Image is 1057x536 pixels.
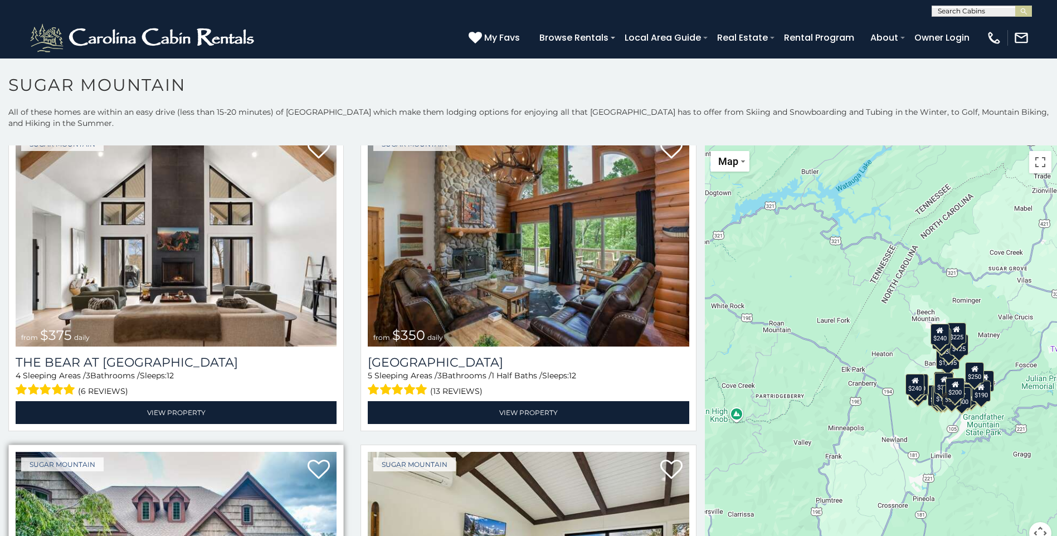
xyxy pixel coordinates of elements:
h3: Grouse Moor Lodge [368,355,689,370]
a: Owner Login [909,28,975,47]
span: daily [427,333,443,342]
span: 3 [437,371,442,381]
img: mail-regular-white.png [1014,30,1029,46]
a: My Favs [469,31,523,45]
a: Add to favorites [308,138,330,162]
div: Sleeping Areas / Bathrooms / Sleeps: [368,370,689,398]
div: $225 [947,323,966,344]
a: View Property [368,401,689,424]
h3: The Bear At Sugar Mountain [16,355,337,370]
div: $190 [934,372,953,393]
div: $200 [946,378,965,399]
span: My Favs [484,31,520,45]
a: Local Area Guide [619,28,707,47]
div: $125 [949,334,968,355]
span: $350 [392,327,425,343]
a: Sugar Mountain [21,457,104,471]
span: 5 [368,371,372,381]
a: About [865,28,904,47]
img: phone-regular-white.png [986,30,1002,46]
span: (13 reviews) [430,384,483,398]
span: 3 [86,371,90,381]
a: Grouse Moor Lodge from $350 daily [368,131,689,347]
span: 1 Half Baths / [491,371,542,381]
span: 4 [16,371,21,381]
span: daily [74,333,90,342]
button: Toggle fullscreen view [1029,151,1051,173]
div: $155 [932,386,951,407]
div: $350 [941,391,954,407]
div: $250 [965,362,984,383]
button: Change map style [710,151,749,172]
a: Sugar Mountain [373,457,456,471]
div: $175 [933,384,952,406]
a: Real Estate [712,28,773,47]
span: from [373,333,390,342]
a: View Property [16,401,337,424]
a: Add to favorites [660,459,683,482]
a: The Bear At [GEOGRAPHIC_DATA] [16,355,337,370]
a: Browse Rentals [534,28,614,47]
img: The Bear At Sugar Mountain [16,131,337,347]
div: $195 [958,384,977,405]
span: 12 [569,371,576,381]
span: Map [718,155,738,167]
div: $1,095 [936,348,959,369]
span: $375 [40,327,72,343]
img: Grouse Moor Lodge [368,131,689,347]
div: $300 [934,373,953,394]
span: 12 [167,371,174,381]
span: (6 reviews) [78,384,128,398]
img: White-1-2.png [28,21,259,55]
a: Rental Program [778,28,860,47]
div: $240 [905,374,924,395]
div: $190 [972,381,991,402]
div: $155 [975,371,994,392]
a: Add to favorites [660,138,683,162]
div: $240 [931,324,949,345]
a: [GEOGRAPHIC_DATA] [368,355,689,370]
span: from [21,333,38,342]
a: The Bear At Sugar Mountain from $375 daily [16,131,337,347]
div: Sleeping Areas / Bathrooms / Sleeps: [16,370,337,398]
